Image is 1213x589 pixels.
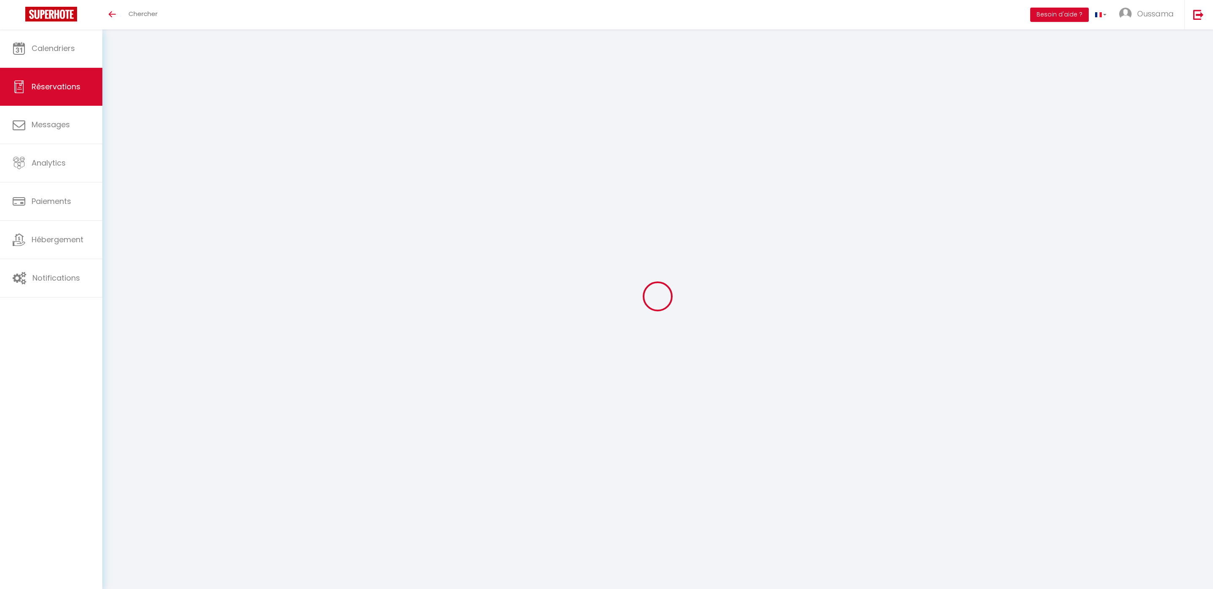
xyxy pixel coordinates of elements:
[25,7,77,21] img: Super Booking
[1193,9,1204,20] img: logout
[32,81,80,92] span: Réservations
[1137,8,1174,19] span: Oussama
[128,9,158,18] span: Chercher
[1119,8,1132,20] img: ...
[32,119,70,130] span: Messages
[32,273,80,283] span: Notifications
[32,158,66,168] span: Analytics
[1030,8,1089,22] button: Besoin d'aide ?
[32,196,71,206] span: Paiements
[32,43,75,54] span: Calendriers
[32,234,83,245] span: Hébergement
